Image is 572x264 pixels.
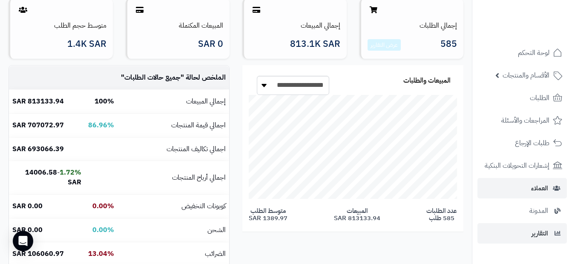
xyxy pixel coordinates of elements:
b: 14006.58 SAR [25,167,81,187]
a: عرض التقارير [371,40,398,49]
b: 100% [95,96,114,106]
a: العملاء [477,178,567,198]
span: متوسط الطلب 1389.97 SAR [249,207,287,221]
b: 693066.39 SAR [12,144,64,154]
a: طلبات الإرجاع [477,133,567,153]
a: إشعارات التحويلات البنكية [477,155,567,176]
span: المبيعات 813133.94 SAR [334,207,380,221]
span: العملاء [531,182,548,194]
b: 86.96% [88,120,114,130]
b: 13.04% [88,249,114,259]
span: 813.1K SAR [290,39,340,49]
b: 0.00 SAR [12,201,43,211]
td: - [9,161,85,194]
a: المراجعات والأسئلة [477,110,567,131]
span: 585 [440,39,457,51]
td: الملخص لحالة " " [118,66,229,89]
span: لوحة التحكم [518,47,549,59]
td: اجمالي أرباح المنتجات [118,161,229,194]
b: 707072.97 SAR [12,120,64,130]
span: 1.4K SAR [67,39,106,49]
td: كوبونات التخفيض [118,195,229,218]
span: المراجعات والأسئلة [501,115,549,126]
b: 0.00% [92,201,114,211]
a: لوحة التحكم [477,43,567,63]
td: اجمالي تكاليف المنتجات [118,138,229,161]
img: logo-2.png [514,22,564,40]
b: 1.72% [60,167,81,178]
a: التقارير [477,223,567,244]
span: طلبات الإرجاع [515,137,549,149]
a: إجمالي الطلبات [420,20,457,31]
b: 0.00 SAR [12,225,43,235]
span: المدونة [529,205,548,217]
a: المبيعات المكتملة [179,20,223,31]
b: 813133.94 SAR [12,96,64,106]
span: الطلبات [530,92,549,104]
td: إجمالي المبيعات [118,90,229,113]
a: المدونة [477,201,567,221]
h3: المبيعات والطلبات [403,77,451,85]
span: التقارير [532,227,548,239]
td: اجمالي قيمة المنتجات [118,114,229,137]
a: متوسط حجم الطلب [54,20,106,31]
a: إجمالي المبيعات [301,20,340,31]
span: إشعارات التحويلات البنكية [485,160,549,172]
b: 106060.97 SAR [12,249,64,259]
span: 0 SAR [198,39,223,49]
div: Open Intercom Messenger [13,231,33,251]
span: عدد الطلبات 585 طلب [426,207,457,221]
span: الأقسام والمنتجات [503,69,549,81]
span: جميع حالات الطلبات [124,72,181,83]
td: الشحن [118,218,229,242]
a: الطلبات [477,88,567,108]
b: 0.00% [92,225,114,235]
